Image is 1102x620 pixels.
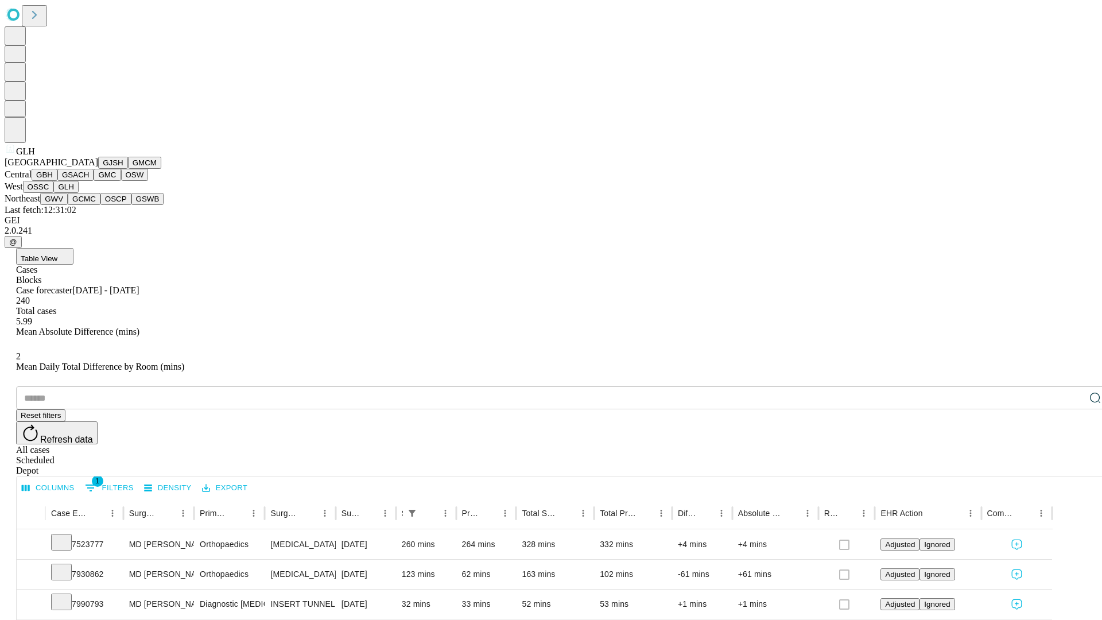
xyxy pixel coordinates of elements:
[5,193,40,203] span: Northeast
[270,509,299,518] div: Surgery Name
[129,509,158,518] div: Surgeon Name
[16,327,139,336] span: Mean Absolute Difference (mins)
[377,505,393,521] button: Menu
[100,193,131,205] button: OSCP
[919,568,954,580] button: Ignored
[462,590,511,619] div: 33 mins
[200,509,228,518] div: Primary Service
[131,193,164,205] button: GSWB
[128,157,161,169] button: GMCM
[94,169,121,181] button: GMC
[342,590,390,619] div: [DATE]
[16,285,72,295] span: Case forecaster
[559,505,575,521] button: Sort
[885,600,915,609] span: Adjusted
[5,236,22,248] button: @
[697,505,713,521] button: Sort
[678,530,727,559] div: +4 mins
[919,538,954,551] button: Ignored
[22,535,40,555] button: Expand
[230,505,246,521] button: Sort
[175,505,191,521] button: Menu
[840,505,856,521] button: Sort
[5,205,76,215] span: Last fetch: 12:31:02
[600,530,666,559] div: 332 mins
[40,193,68,205] button: GWV
[129,530,188,559] div: MD [PERSON_NAME] [PERSON_NAME] Md
[21,254,57,263] span: Table View
[129,590,188,619] div: MD [PERSON_NAME] [PERSON_NAME] Md
[5,226,1097,236] div: 2.0.241
[924,570,950,579] span: Ignored
[200,530,259,559] div: Orthopaedics
[53,181,78,193] button: GLH
[738,560,813,589] div: +61 mins
[462,530,511,559] div: 264 mins
[129,560,188,589] div: MD [PERSON_NAME] [PERSON_NAME] Md
[16,146,35,156] span: GLH
[16,409,65,421] button: Reset filters
[270,530,329,559] div: [MEDICAL_DATA] SPINE POSTERIOR OR POSTERIOR LATERAL WITH [MEDICAL_DATA] [MEDICAL_DATA], COMBINED
[924,540,950,549] span: Ignored
[16,351,21,361] span: 2
[402,509,403,518] div: Scheduled In Room Duration
[880,509,922,518] div: EHR Action
[522,590,588,619] div: 52 mins
[5,181,23,191] span: West
[5,215,1097,226] div: GEI
[497,505,513,521] button: Menu
[51,530,118,559] div: 7523777
[713,505,730,521] button: Menu
[963,505,979,521] button: Menu
[72,285,139,295] span: [DATE] - [DATE]
[880,598,919,610] button: Adjusted
[678,560,727,589] div: -61 mins
[98,157,128,169] button: GJSH
[678,509,696,518] div: Difference
[481,505,497,521] button: Sort
[402,560,451,589] div: 123 mins
[919,598,954,610] button: Ignored
[199,479,250,497] button: Export
[856,505,872,521] button: Menu
[522,509,558,518] div: Total Scheduled Duration
[653,505,669,521] button: Menu
[342,509,360,518] div: Surgery Date
[141,479,195,497] button: Density
[104,505,121,521] button: Menu
[5,157,98,167] span: [GEOGRAPHIC_DATA]
[19,479,77,497] button: Select columns
[924,505,940,521] button: Sort
[22,565,40,585] button: Expand
[5,169,32,179] span: Central
[361,505,377,521] button: Sort
[301,505,317,521] button: Sort
[678,590,727,619] div: +1 mins
[22,595,40,615] button: Expand
[82,479,137,497] button: Show filters
[402,530,451,559] div: 260 mins
[462,560,511,589] div: 62 mins
[40,435,93,444] span: Refresh data
[342,560,390,589] div: [DATE]
[600,509,636,518] div: Total Predicted Duration
[57,169,94,181] button: GSACH
[880,568,919,580] button: Adjusted
[575,505,591,521] button: Menu
[1017,505,1033,521] button: Sort
[738,509,782,518] div: Absolute Difference
[421,505,437,521] button: Sort
[738,530,813,559] div: +4 mins
[600,560,666,589] div: 102 mins
[885,570,915,579] span: Adjusted
[404,505,420,521] button: Show filters
[9,238,17,246] span: @
[462,509,480,518] div: Predicted In Room Duration
[317,505,333,521] button: Menu
[16,316,32,326] span: 5.99
[1033,505,1049,521] button: Menu
[522,530,588,559] div: 328 mins
[51,560,118,589] div: 7930862
[600,590,666,619] div: 53 mins
[16,306,56,316] span: Total cases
